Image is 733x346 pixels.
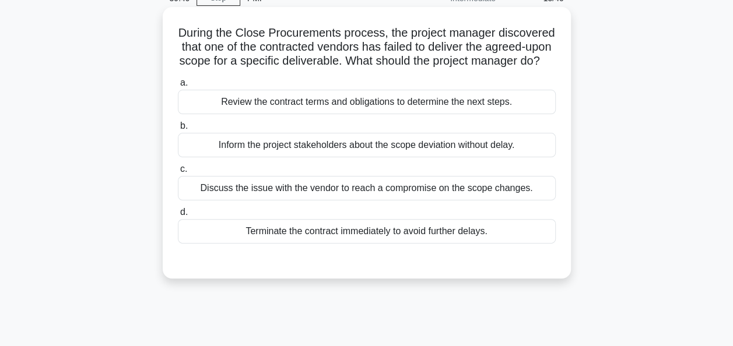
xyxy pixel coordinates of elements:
div: Terminate the contract immediately to avoid further delays. [178,219,556,243]
span: b. [180,121,188,130]
div: Review the contract terms and obligations to determine the next steps. [178,90,556,114]
span: a. [180,77,188,87]
h5: During the Close Procurements process, the project manager discovered that one of the contracted ... [177,26,557,69]
div: Inform the project stakeholders about the scope deviation without delay. [178,133,556,157]
div: Discuss the issue with the vendor to reach a compromise on the scope changes. [178,176,556,200]
span: c. [180,164,187,174]
span: d. [180,207,188,217]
